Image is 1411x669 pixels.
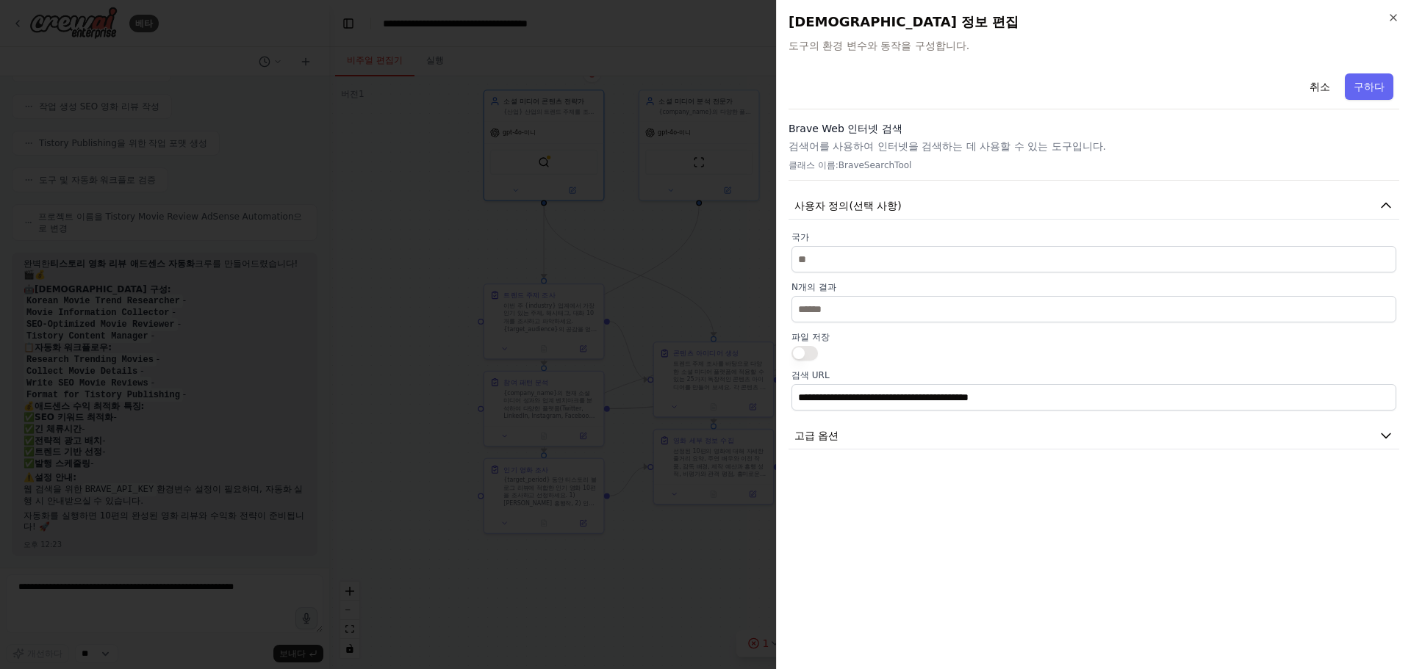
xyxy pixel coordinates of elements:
font: 국가 [791,232,809,242]
button: 고급 옵션 [789,422,1399,449]
button: 취소 [1301,73,1339,100]
font: N개의 결과 [791,282,836,292]
font: 사용자 정의(선택 사항) [794,200,902,211]
font: 구하다 [1354,81,1385,93]
font: Brave Web 인터넷 검색 [789,123,902,134]
button: 구하다 [1345,73,1393,100]
font: 클래스 이름: [789,160,839,170]
font: [DEMOGRAPHIC_DATA] 정보 편집 [789,14,1019,29]
font: 파일 저장 [791,332,830,342]
font: 검색 URL [791,370,830,380]
font: 검색어를 사용하여 인터넷을 검색하는 데 사용할 수 있는 도구입니다. [789,140,1106,152]
button: 사용자 정의(선택 사항) [789,192,1399,220]
font: 도구의 환경 변수와 동작을 구성합니다. [789,40,969,51]
font: 취소 [1310,81,1330,93]
font: BraveSearchTool [839,160,912,170]
font: 고급 옵션 [794,430,839,441]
